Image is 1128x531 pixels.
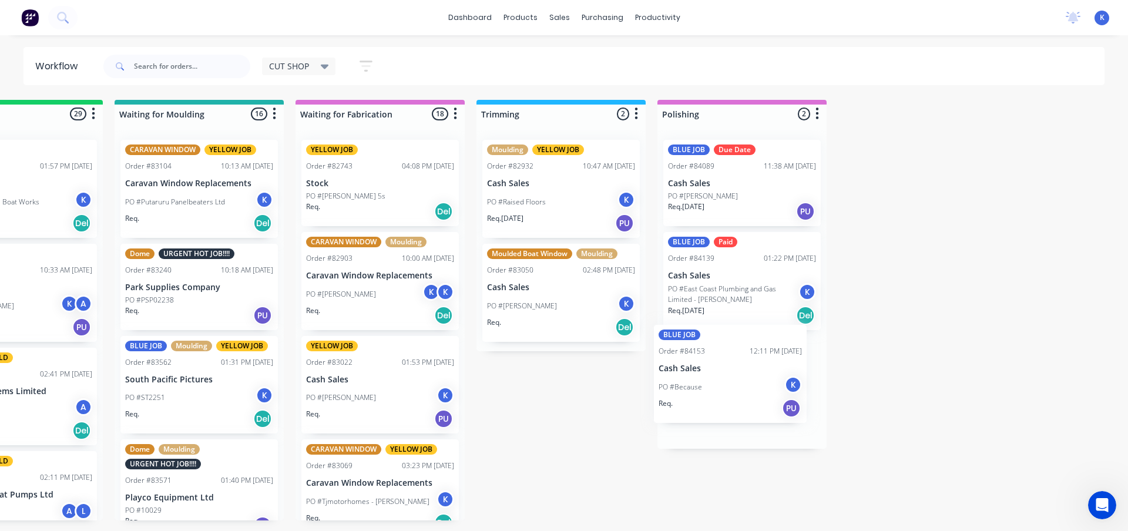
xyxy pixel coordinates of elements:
input: Search for orders... [134,55,250,78]
div: productivity [629,9,686,26]
span: K [1100,12,1104,23]
div: Workflow [35,59,83,73]
iframe: Intercom live chat [1088,491,1116,519]
div: products [498,9,543,26]
div: sales [543,9,576,26]
a: dashboard [442,9,498,26]
div: purchasing [576,9,629,26]
img: Factory [21,9,39,26]
span: CUT SHOP [269,60,309,72]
